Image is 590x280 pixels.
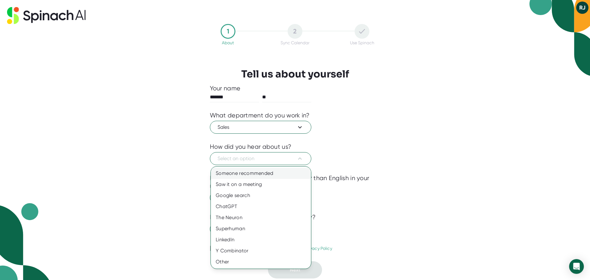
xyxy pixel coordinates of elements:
div: Google search [211,190,311,201]
div: Open Intercom Messenger [569,259,584,274]
div: Superhuman [211,223,311,234]
div: Y Combinator [211,245,311,256]
div: Saw it on a meeting [211,179,311,190]
div: Someone recommended [211,168,311,179]
div: ChatGPT [211,201,311,212]
div: The Neuron [211,212,311,223]
div: LinkedIn [211,234,311,245]
div: Other [211,256,311,267]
